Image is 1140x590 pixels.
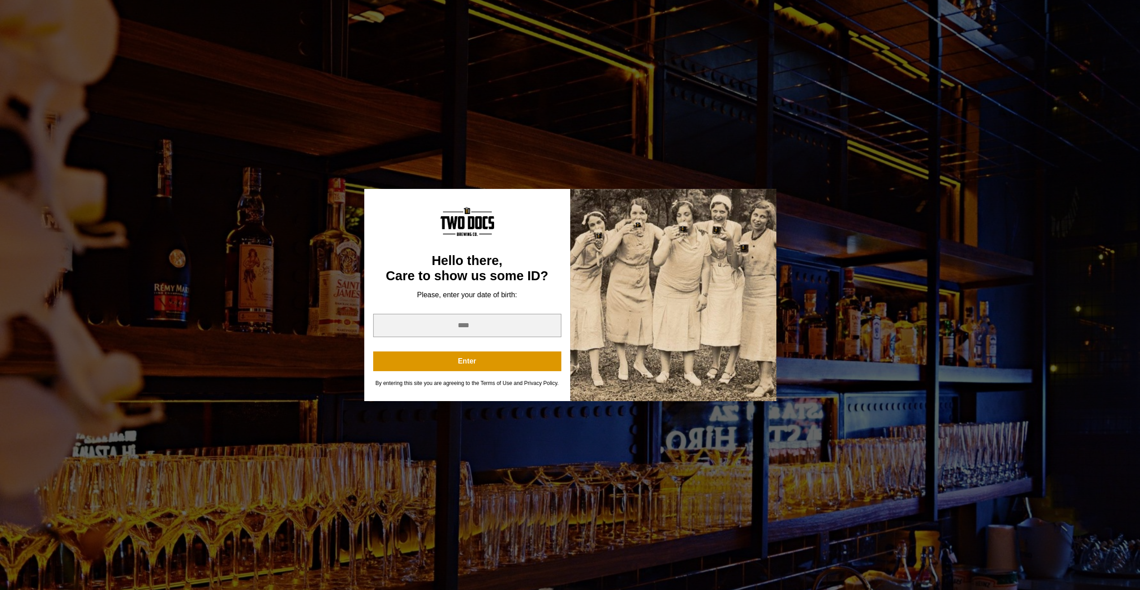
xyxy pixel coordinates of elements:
input: year [373,314,561,337]
button: Enter [373,351,561,371]
img: Content Logo [440,207,494,236]
div: By entering this site you are agreeing to the Terms of Use and Privacy Policy. [373,380,561,387]
div: Hello there, Care to show us some ID? [373,253,561,283]
div: Please, enter your date of birth: [373,291,561,299]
